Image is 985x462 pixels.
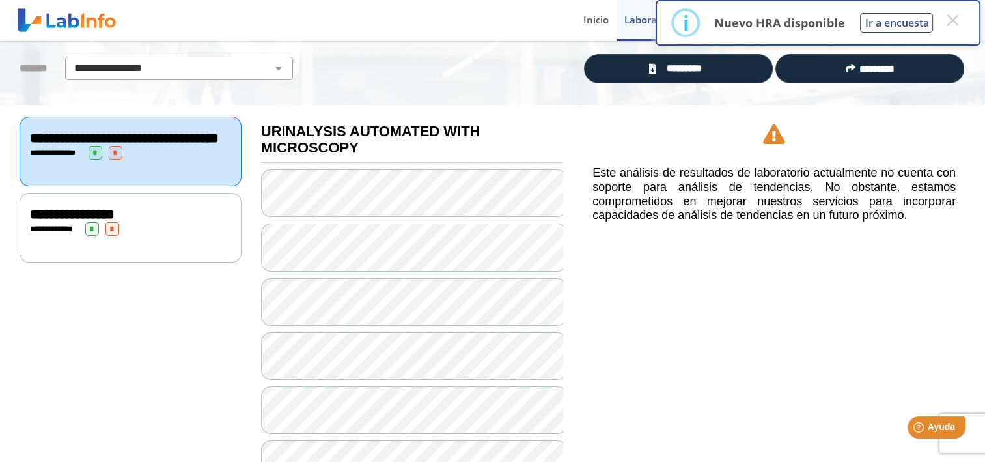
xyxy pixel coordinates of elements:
[869,411,971,448] iframe: Help widget launcher
[860,13,933,33] button: Ir a encuesta
[941,8,964,32] button: Close this dialog
[592,166,956,222] h5: Este análisis de resultados de laboratorio actualmente no cuenta con soporte para análisis de ten...
[682,11,689,35] div: i
[261,123,480,156] b: URINALYSIS AUTOMATED WITH MICROSCOPY
[714,15,844,31] p: Nuevo HRA disponible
